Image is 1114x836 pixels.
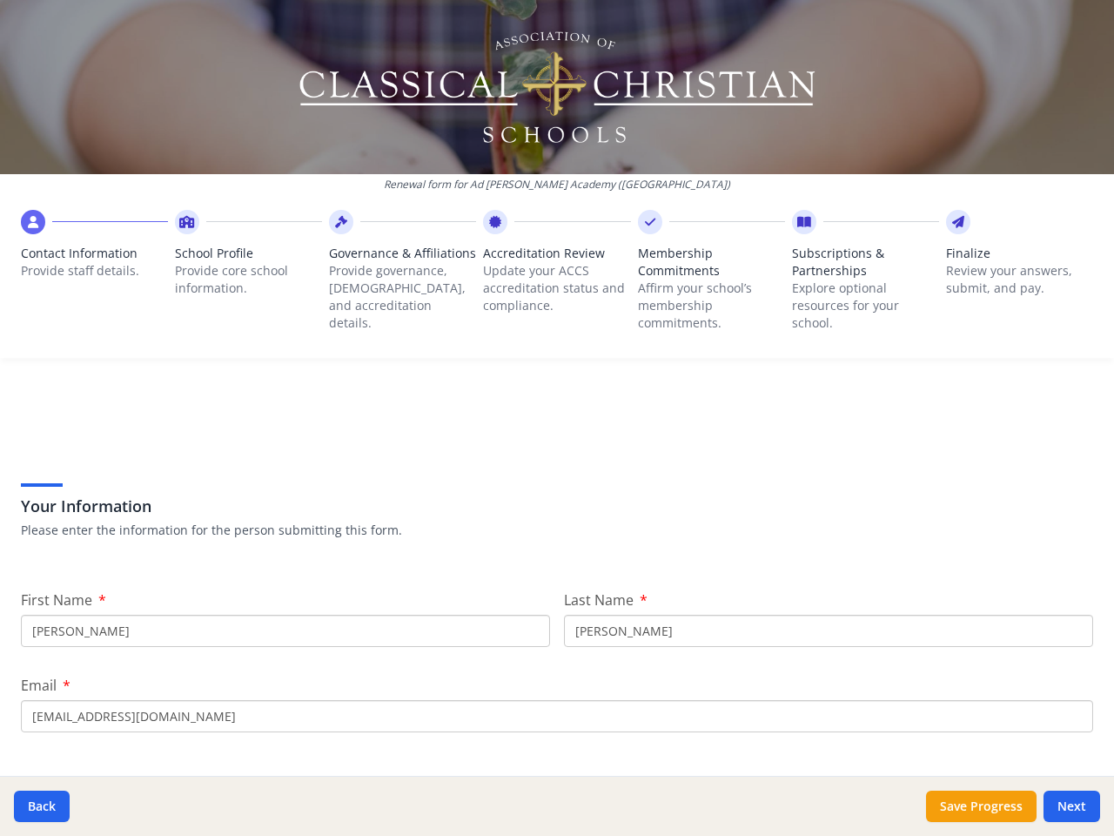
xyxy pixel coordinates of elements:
[297,26,818,148] img: Logo
[175,245,322,262] span: School Profile
[638,280,785,332] p: Affirm your school’s membership commitments.
[564,590,634,610] span: Last Name
[483,262,630,314] p: Update your ACCS accreditation status and compliance.
[483,245,630,262] span: Accreditation Review
[926,791,1037,822] button: Save Progress
[21,262,168,280] p: Provide staff details.
[21,590,92,610] span: First Name
[329,262,476,332] p: Provide governance, [DEMOGRAPHIC_DATA], and accreditation details.
[14,791,70,822] button: Back
[329,245,476,262] span: Governance & Affiliations
[946,245,1093,262] span: Finalize
[21,494,1093,518] h3: Your Information
[21,676,57,695] span: Email
[792,280,939,332] p: Explore optional resources for your school.
[175,262,322,297] p: Provide core school information.
[792,245,939,280] span: Subscriptions & Partnerships
[21,522,1093,539] p: Please enter the information for the person submitting this form.
[946,262,1093,297] p: Review your answers, submit, and pay.
[21,245,168,262] span: Contact Information
[638,245,785,280] span: Membership Commitments
[1044,791,1100,822] button: Next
